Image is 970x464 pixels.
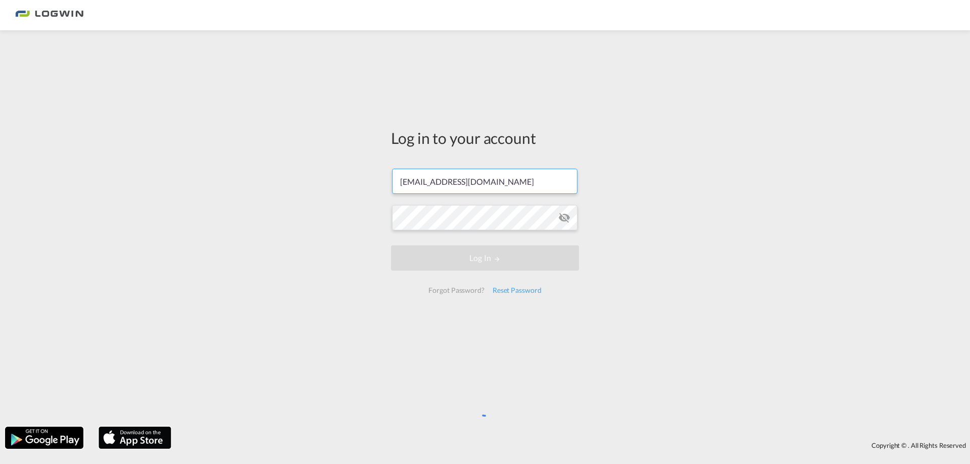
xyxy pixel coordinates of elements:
div: Reset Password [489,281,546,299]
img: 2761ae10d95411efa20a1f5e0282d2d7.png [15,4,83,27]
img: google.png [4,426,84,450]
button: LOGIN [391,245,579,271]
img: apple.png [98,426,172,450]
div: Log in to your account [391,127,579,148]
div: Forgot Password? [424,281,488,299]
div: Copyright © . All Rights Reserved [176,437,970,454]
input: Enter email/phone number [392,169,577,194]
md-icon: icon-eye-off [558,212,570,224]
